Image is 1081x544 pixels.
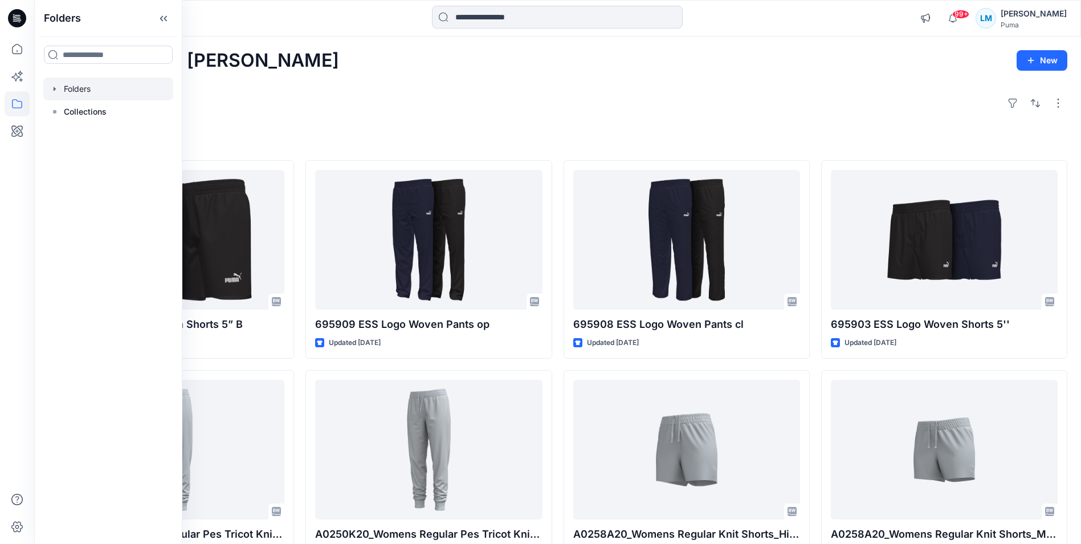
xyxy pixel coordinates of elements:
a: 695908 ESS Logo Woven Pants cl [573,170,800,310]
p: Updated [DATE] [845,337,896,349]
div: Puma [1001,21,1067,29]
a: A0258A20_Womens Regular Knit Shorts_High Waist_CV01 [573,380,800,519]
p: A0258A20_Womens Regular Knit Shorts_Mid Waist_CV01 [831,526,1058,542]
a: 695909 ESS Logo Woven Pants op [315,170,542,310]
p: Collections [64,105,107,119]
p: 695909 ESS Logo Woven Pants op [315,316,542,332]
p: Updated [DATE] [587,337,639,349]
div: [PERSON_NAME] [1001,7,1067,21]
h4: Styles [48,135,1067,149]
h2: Welcome back, [PERSON_NAME] [48,50,339,71]
a: 695903 ESS Logo Woven Shorts 5'' [831,170,1058,310]
p: Updated [DATE] [329,337,381,349]
a: A0250K20_Womens Regular Pes Tricot Knit Pants_Mid Rise_Closed cuff_CV01 [315,380,542,519]
p: A0258A20_Womens Regular Knit Shorts_High Waist_CV01 [573,526,800,542]
p: 695903 ESS Logo Woven Shorts 5'' [831,316,1058,332]
a: A0258A20_Womens Regular Knit Shorts_Mid Waist_CV01 [831,380,1058,519]
div: LM [976,8,996,29]
span: 99+ [952,10,969,19]
p: 695908 ESS Logo Woven Pants cl [573,316,800,332]
button: New [1017,50,1067,71]
p: A0250K20_Womens Regular Pes Tricot Knit Pants_Mid Rise_Closed cuff_CV01 [315,526,542,542]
